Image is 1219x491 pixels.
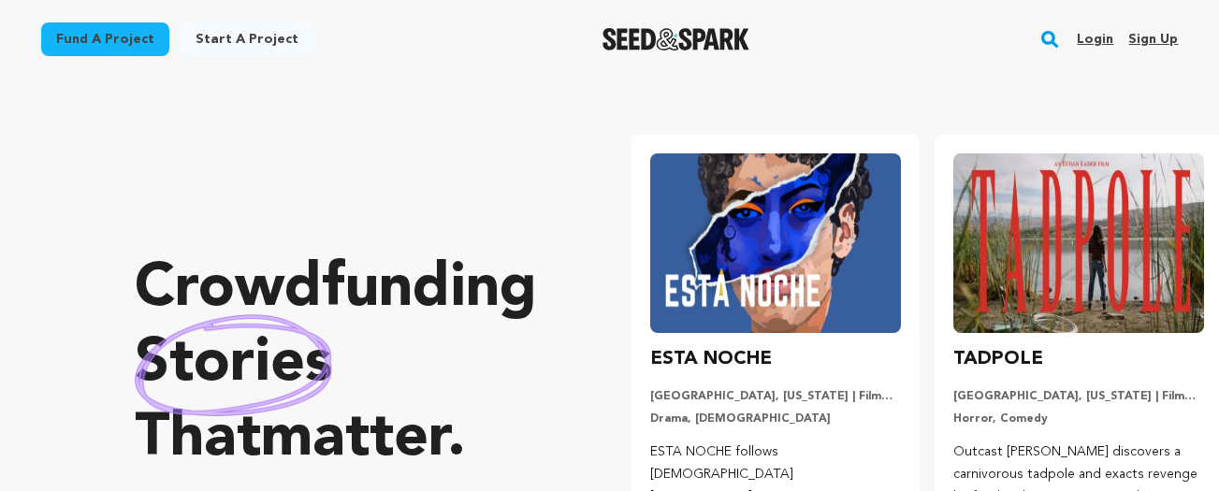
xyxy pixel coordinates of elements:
[1128,24,1178,54] a: Sign up
[261,410,447,469] span: matter
[650,153,901,333] img: ESTA NOCHE image
[953,344,1043,374] h3: TADPOLE
[135,253,557,477] p: Crowdfunding that .
[953,153,1204,333] img: TADPOLE image
[650,344,772,374] h3: ESTA NOCHE
[41,22,169,56] a: Fund a project
[135,314,332,416] img: hand sketched image
[953,412,1204,426] p: Horror, Comedy
[650,412,901,426] p: Drama, [DEMOGRAPHIC_DATA]
[602,28,749,51] a: Seed&Spark Homepage
[953,389,1204,404] p: [GEOGRAPHIC_DATA], [US_STATE] | Film Short
[1077,24,1113,54] a: Login
[181,22,313,56] a: Start a project
[650,389,901,404] p: [GEOGRAPHIC_DATA], [US_STATE] | Film Short
[602,28,749,51] img: Seed&Spark Logo Dark Mode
